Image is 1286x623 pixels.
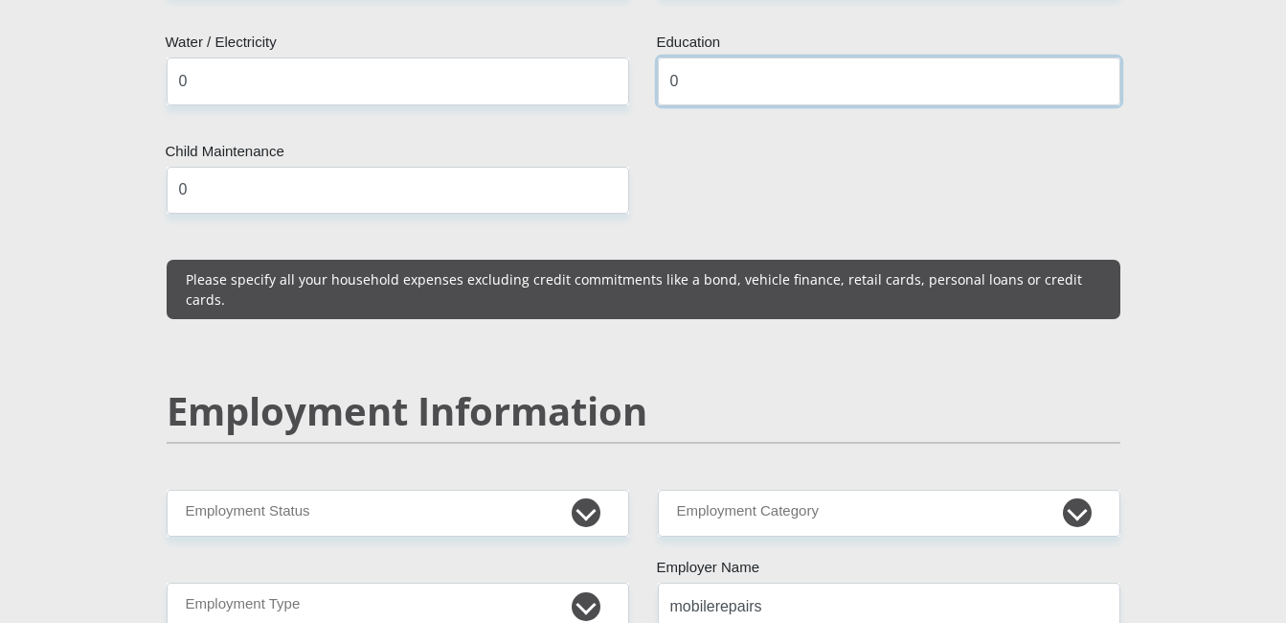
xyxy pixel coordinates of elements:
input: Expenses - Water/Electricity [167,58,629,104]
p: Please specify all your household expenses excluding credit commitments like a bond, vehicle fina... [186,269,1101,310]
input: Expenses - Education [658,58,1120,104]
input: Expenses - Child Maintenance [167,167,629,214]
h2: Employment Information [167,388,1120,434]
